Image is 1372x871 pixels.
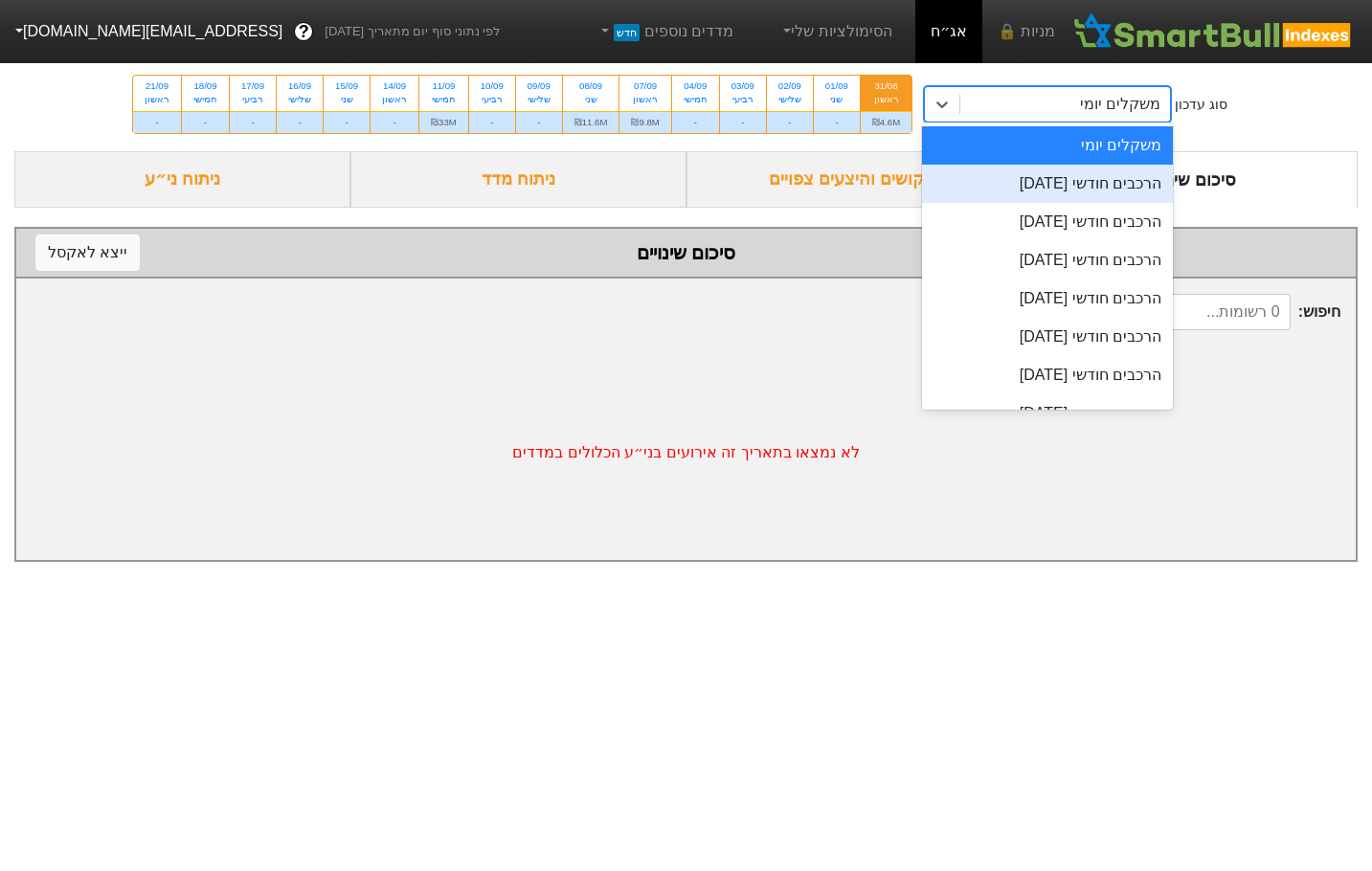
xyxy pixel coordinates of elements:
div: שני [335,93,358,106]
div: 21/09 [145,79,169,93]
div: 02/09 [778,79,801,93]
div: שני [574,93,608,106]
div: 03/09 [731,79,754,93]
div: 14/09 [382,79,407,93]
div: - [469,111,515,133]
div: ₪11.6M [563,111,619,133]
div: חמישי [193,93,217,106]
div: הרכבים חודשי [DATE] [922,165,1173,203]
div: 11/09 [431,79,457,93]
div: ראשון [145,93,169,106]
div: 15/09 [335,79,358,93]
div: הרכבים חודשי [DATE] [922,394,1173,433]
div: הרכבים חודשי [DATE] [922,279,1173,318]
div: שני [825,93,848,106]
div: הרכבים חודשי [DATE] [922,318,1173,356]
div: - [516,111,562,133]
div: 04/09 [684,79,708,93]
div: - [133,111,181,133]
img: SmartBull [1070,12,1357,51]
div: - [767,111,813,133]
div: - [371,111,418,133]
a: מדדים נוספיםחדש [589,12,741,51]
div: חמישי [684,93,708,106]
div: - [182,111,229,133]
div: - [324,111,370,133]
div: ביקושים והיצעים צפויים [686,151,1023,208]
div: שלישי [528,93,551,106]
span: חדש [614,24,640,41]
div: 09/09 [528,79,551,93]
div: משקלים יומי [922,126,1173,165]
div: - [672,111,719,133]
div: 01/09 [825,79,848,93]
div: ניתוח מדד [350,151,686,208]
div: הרכבים חודשי [DATE] [922,203,1173,241]
div: - [277,111,323,133]
div: לא נמצאו בתאריך זה אירועים בני״ע הכלולים במדדים [16,346,1356,560]
div: הרכבים חודשי [DATE] [922,356,1173,394]
div: חמישי [431,93,457,106]
span: חיפוש : [1016,294,1340,330]
div: ₪33M [419,111,468,133]
div: שלישי [288,93,311,106]
div: רביעי [241,93,264,106]
div: ניתוח ני״ע [14,151,350,208]
div: רביעי [731,93,754,106]
div: הרכבים חודשי [DATE] [922,241,1173,279]
div: - [814,111,860,133]
div: 17/09 [241,79,264,93]
span: ? [299,19,309,45]
div: סיכום שינויים [35,238,1337,267]
div: 16/09 [288,79,311,93]
div: ₪4.6M [861,111,911,133]
div: 31/08 [872,79,900,93]
div: סיכום שינויים [1022,151,1358,208]
div: ראשון [382,93,407,106]
div: סוג עדכון [1175,95,1227,115]
div: רביעי [481,93,504,106]
span: לפי נתוני סוף יום מתאריך [DATE] [325,22,500,41]
div: ראשון [631,93,659,106]
div: 08/09 [574,79,608,93]
div: שלישי [778,93,801,106]
div: 10/09 [481,79,504,93]
div: 07/09 [631,79,659,93]
button: ייצא לאקסל [35,234,140,271]
div: - [720,111,766,133]
div: ראשון [872,93,900,106]
a: הסימולציות שלי [772,12,900,51]
div: - [230,111,276,133]
div: ₪9.8M [619,111,670,133]
div: 18/09 [193,79,217,93]
div: משקלים יומי [1080,93,1160,116]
